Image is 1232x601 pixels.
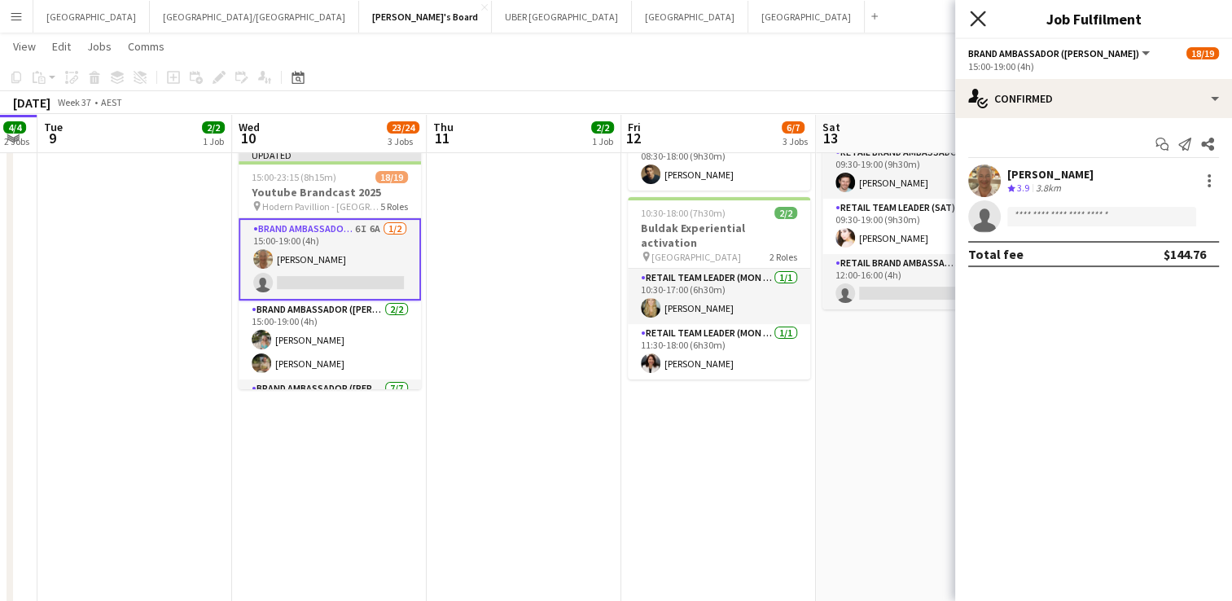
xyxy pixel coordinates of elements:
span: 10 [236,129,260,147]
app-card-role: RETAIL Team Leader (Mon - Fri)1/110:30-17:00 (6h30m)[PERSON_NAME] [628,269,810,324]
div: [PERSON_NAME] [1007,167,1094,182]
span: Wed [239,120,260,134]
button: [GEOGRAPHIC_DATA] [632,1,748,33]
span: 13 [820,129,840,147]
div: Confirmed [955,79,1232,118]
span: View [13,39,36,54]
span: Sat [822,120,840,134]
span: 9 [42,129,63,147]
button: [GEOGRAPHIC_DATA] [748,1,865,33]
span: Week 37 [54,96,94,108]
div: Total fee [968,246,1024,262]
app-job-card: 09:30-19:00 (9h30m)2/3Prada Prototype Activation [GEOGRAPHIC_DATA]3 RolesRETAIL Brand Ambassador ... [822,86,1005,309]
span: 15:00-23:15 (8h15m) [252,171,336,183]
div: $144.76 [1164,246,1206,262]
app-job-card: 10:30-18:00 (7h30m)2/2Buldak Experiential activation [GEOGRAPHIC_DATA]2 RolesRETAIL Team Leader (... [628,197,810,379]
span: Comms [128,39,164,54]
app-card-role: RETAIL Brand Ambassador ([DATE])1/109:30-19:00 (9h30m)[PERSON_NAME] [822,143,1005,199]
app-job-card: Updated15:00-23:15 (8h15m)18/19Youtube Brandcast 2025 Hodern Pavillion - [GEOGRAPHIC_DATA]5 Roles... [239,148,421,389]
span: Tue [44,120,63,134]
div: 2 Jobs [4,135,29,147]
a: View [7,36,42,57]
app-card-role: RETAIL Brand Ambassador (Mon - Fri)1/108:30-18:00 (9h30m)[PERSON_NAME] [628,135,810,191]
app-card-role: RETAIL Team Leader (Sat)1/109:30-19:00 (9h30m)[PERSON_NAME] [822,199,1005,254]
div: 3 Jobs [783,135,808,147]
span: 18/19 [375,171,408,183]
span: Hodern Pavillion - [GEOGRAPHIC_DATA] [262,200,380,213]
span: Brand Ambassador (Mon - Fri) [968,47,1139,59]
div: 1 Job [592,135,613,147]
span: [GEOGRAPHIC_DATA] [651,251,741,263]
a: Comms [121,36,171,57]
div: 15:00-19:00 (4h) [968,60,1219,72]
span: Fri [628,120,641,134]
app-card-role: Brand Ambassador ([PERSON_NAME])6I6A1/215:00-19:00 (4h)[PERSON_NAME] [239,218,421,300]
span: 2/2 [591,121,614,134]
span: Thu [433,120,454,134]
span: 12 [625,129,641,147]
app-card-role: RETAIL Team Leader (Mon - Fri)1/111:30-18:00 (6h30m)[PERSON_NAME] [628,324,810,379]
button: Brand Ambassador ([PERSON_NAME]) [968,47,1152,59]
app-card-role: Brand Ambassador ([PERSON_NAME])7/7 [239,379,421,577]
button: UBER [GEOGRAPHIC_DATA] [492,1,632,33]
a: Jobs [81,36,118,57]
a: Edit [46,36,77,57]
span: 2/2 [774,207,797,219]
h3: Youtube Brandcast 2025 [239,185,421,200]
app-card-role: Brand Ambassador ([PERSON_NAME])2/215:00-19:00 (4h)[PERSON_NAME][PERSON_NAME] [239,300,421,379]
span: Jobs [87,39,112,54]
button: [GEOGRAPHIC_DATA] [33,1,150,33]
span: 2 Roles [769,251,797,263]
span: 6/7 [782,121,805,134]
div: AEST [101,96,122,108]
div: 3 Jobs [388,135,419,147]
span: 11 [431,129,454,147]
span: 4/4 [3,121,26,134]
span: 18/19 [1186,47,1219,59]
span: 10:30-18:00 (7h30m) [641,207,726,219]
h3: Buldak Experiential activation [628,221,810,250]
span: 2/2 [202,121,225,134]
button: [GEOGRAPHIC_DATA]/[GEOGRAPHIC_DATA] [150,1,359,33]
button: [PERSON_NAME]'s Board [359,1,492,33]
div: [DATE] [13,94,50,111]
app-card-role: RETAIL Brand Ambassador ([DATE])5A0/112:00-16:00 (4h) [822,254,1005,309]
span: 3.9 [1017,182,1029,194]
span: Edit [52,39,71,54]
span: 23/24 [387,121,419,134]
h3: Job Fulfilment [955,8,1232,29]
span: 5 Roles [380,200,408,213]
div: 1 Job [203,135,224,147]
div: Updated [239,148,421,161]
div: 3.8km [1033,182,1064,195]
